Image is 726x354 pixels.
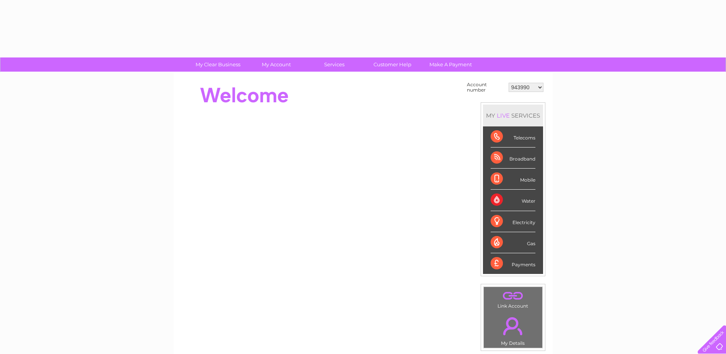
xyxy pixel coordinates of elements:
div: Mobile [491,169,535,190]
a: . [486,313,540,339]
a: My Clear Business [186,57,250,72]
div: Electricity [491,211,535,232]
div: Telecoms [491,126,535,147]
div: Broadband [491,147,535,169]
a: Make A Payment [419,57,482,72]
a: Services [303,57,366,72]
a: Customer Help [361,57,424,72]
a: My Account [245,57,308,72]
div: Payments [491,253,535,274]
td: My Details [483,311,543,348]
div: LIVE [495,112,511,119]
td: Link Account [483,287,543,311]
div: Water [491,190,535,211]
div: Gas [491,232,535,253]
td: Account number [465,80,507,95]
a: . [486,289,540,302]
div: MY SERVICES [483,105,543,126]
